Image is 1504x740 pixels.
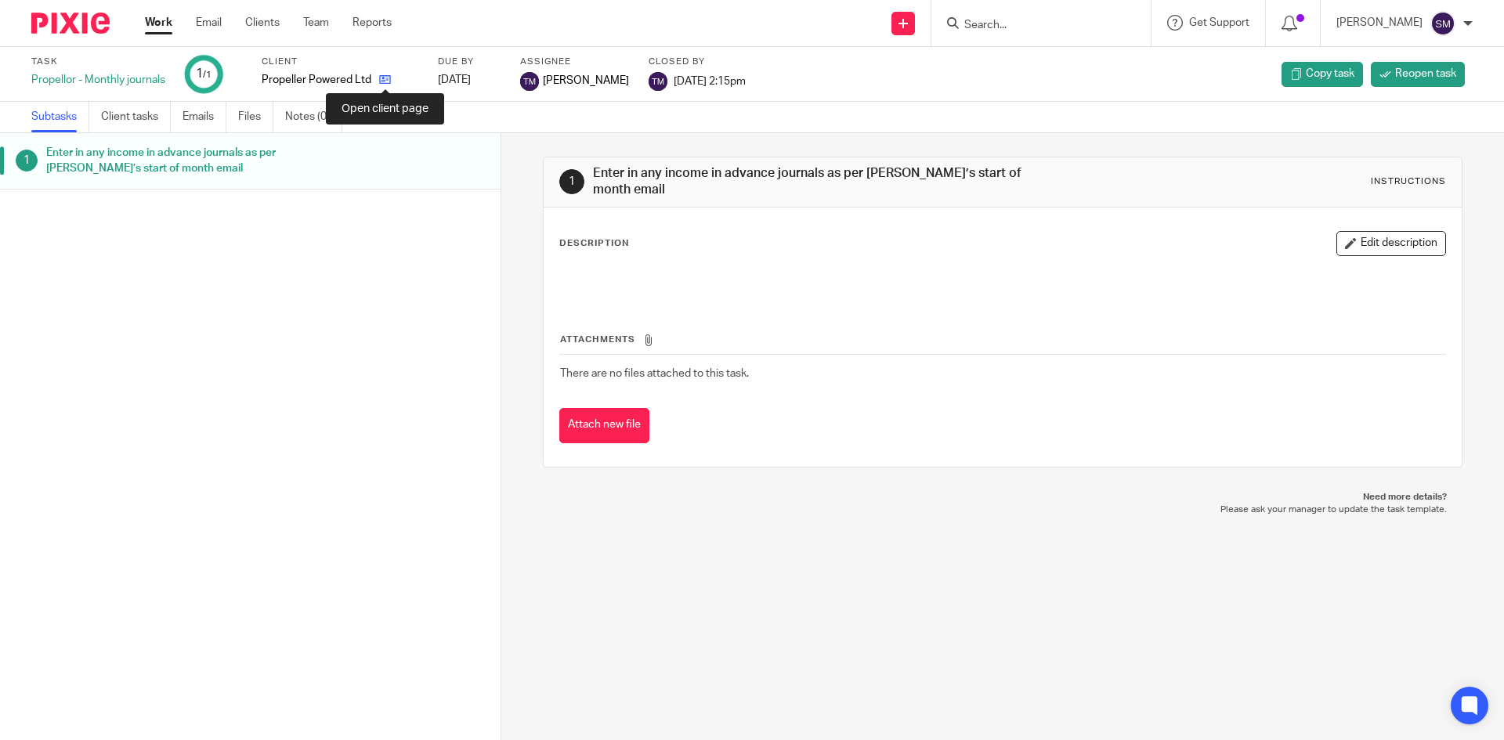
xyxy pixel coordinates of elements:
a: Email [196,15,222,31]
label: Closed by [649,56,746,68]
span: Get Support [1189,17,1249,28]
label: Task [31,56,165,68]
span: There are no files attached to this task. [560,368,749,379]
div: 1 [196,65,211,83]
img: Pixie [31,13,110,34]
a: Copy task [1282,62,1363,87]
label: Due by [438,56,501,68]
a: Subtasks [31,102,89,132]
span: Attachments [560,335,635,344]
input: Search [963,19,1104,33]
a: Team [303,15,329,31]
button: Edit description [1336,231,1446,256]
span: [DATE] 2:15pm [674,75,746,86]
img: svg%3E [649,72,667,91]
a: Reports [352,15,392,31]
div: [DATE] [438,72,501,88]
h1: Enter in any income in advance journals as per [PERSON_NAME]’s start of month email [46,141,339,181]
a: Clients [245,15,280,31]
label: Client [262,56,418,68]
p: [PERSON_NAME] [1336,15,1423,31]
img: svg%3E [1430,11,1455,36]
div: 1 [559,169,584,194]
img: svg%3E [520,72,539,91]
a: Notes (0) [285,102,342,132]
small: /1 [203,70,211,79]
a: Work [145,15,172,31]
div: Propellor - Monthly journals [31,72,165,88]
div: Instructions [1371,175,1446,188]
span: Copy task [1306,66,1354,81]
a: Reopen task [1371,62,1465,87]
span: Reopen task [1395,66,1456,81]
p: Please ask your manager to update the task template. [559,504,1446,516]
button: Attach new file [559,408,649,443]
div: 1 [16,150,38,171]
a: Files [238,102,273,132]
span: [PERSON_NAME] [543,73,629,88]
p: Need more details? [559,491,1446,504]
a: Audit logs [354,102,414,132]
a: Client tasks [101,102,171,132]
label: Assignee [520,56,629,68]
h1: Enter in any income in advance journals as per [PERSON_NAME]’s start of month email [593,165,1036,199]
p: Description [559,237,629,250]
a: Emails [183,102,226,132]
p: Propeller Powered Ltd [262,72,371,88]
